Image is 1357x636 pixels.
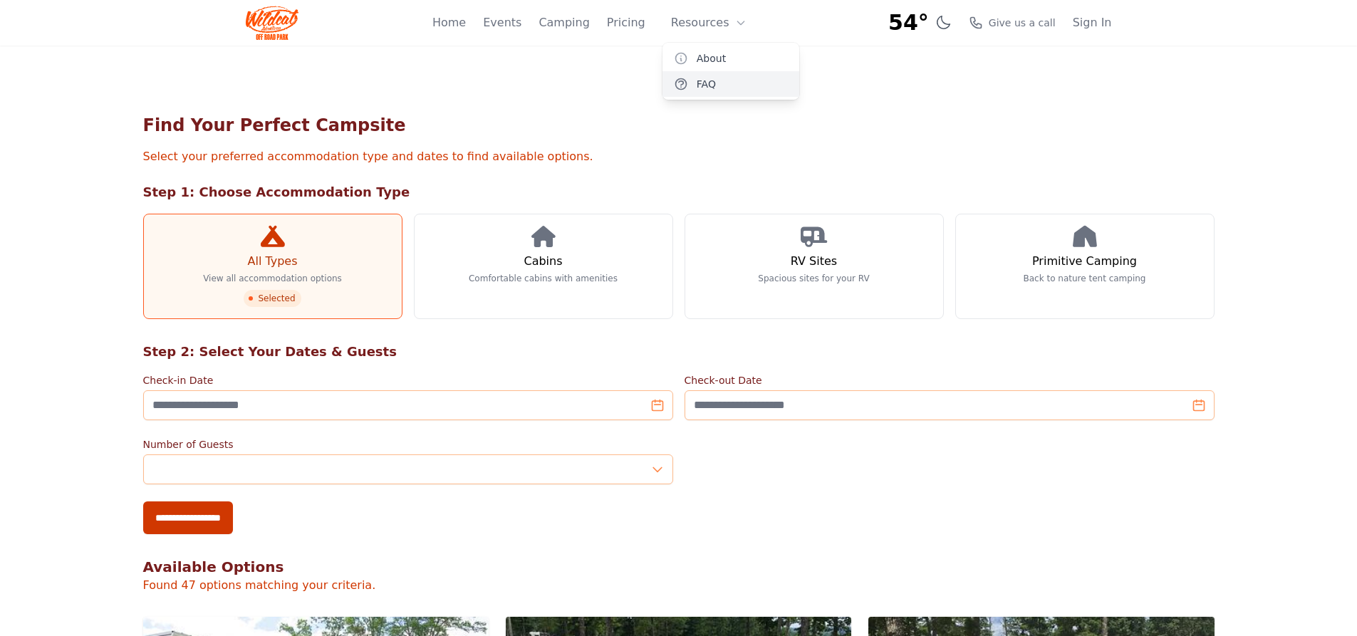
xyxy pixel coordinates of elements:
[143,214,402,319] a: All Types View all accommodation options Selected
[143,373,673,387] label: Check-in Date
[524,253,562,270] h3: Cabins
[662,46,799,71] a: About
[432,14,466,31] a: Home
[662,71,799,97] a: FAQ
[685,214,944,319] a: RV Sites Spacious sites for your RV
[607,14,645,31] a: Pricing
[143,557,1215,577] h2: Available Options
[143,577,1215,594] p: Found 47 options matching your criteria.
[969,16,1056,30] a: Give us a call
[143,342,1215,362] h2: Step 2: Select Your Dates & Guests
[203,273,342,284] p: View all accommodation options
[244,290,301,307] span: Selected
[1024,273,1146,284] p: Back to nature tent camping
[143,148,1215,165] p: Select your preferred accommodation type and dates to find available options.
[955,214,1215,319] a: Primitive Camping Back to nature tent camping
[143,437,673,452] label: Number of Guests
[888,10,929,36] span: 54°
[469,273,618,284] p: Comfortable cabins with amenities
[758,273,869,284] p: Spacious sites for your RV
[1073,14,1112,31] a: Sign In
[685,373,1215,387] label: Check-out Date
[143,114,1215,137] h1: Find Your Perfect Campsite
[791,253,837,270] h3: RV Sites
[989,16,1056,30] span: Give us a call
[414,214,673,319] a: Cabins Comfortable cabins with amenities
[246,6,299,40] img: Wildcat Logo
[662,9,755,37] button: Resources
[483,14,521,31] a: Events
[539,14,589,31] a: Camping
[1032,253,1137,270] h3: Primitive Camping
[247,253,297,270] h3: All Types
[143,182,1215,202] h2: Step 1: Choose Accommodation Type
